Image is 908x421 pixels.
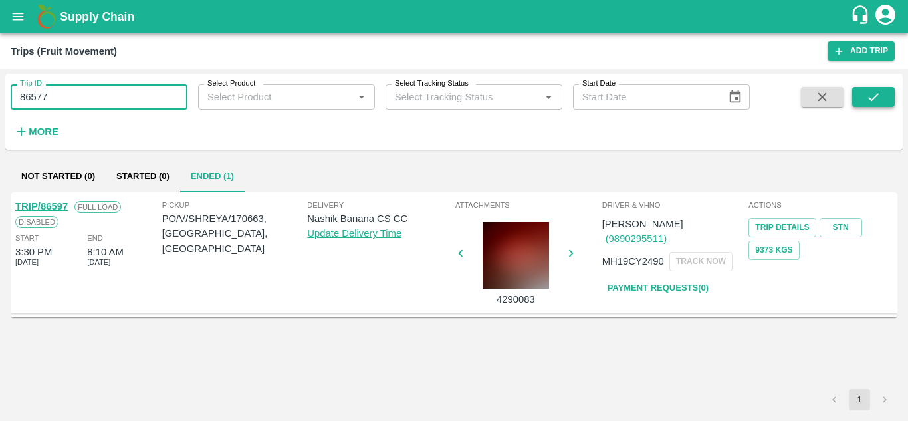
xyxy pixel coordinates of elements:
p: MH19CY2490 [602,254,664,269]
button: open drawer [3,1,33,32]
span: Full Load [74,201,121,213]
label: Select Product [207,78,255,89]
div: 8:10 AM [87,245,123,259]
img: logo [33,3,60,30]
span: [DATE] [15,256,39,268]
span: End [87,232,103,244]
p: Nashik Banana CS CC [307,211,453,226]
span: Start [15,232,39,244]
div: 3:30 PM [15,245,52,259]
span: Pickup [162,199,308,211]
strong: More [29,126,58,137]
input: Start Date [573,84,718,110]
div: Trips (Fruit Movement) [11,43,117,60]
a: Trip Details [748,218,816,237]
a: Supply Chain [60,7,850,26]
nav: pagination navigation [822,389,897,410]
input: Select Product [202,88,349,106]
button: Open [540,88,557,106]
button: Ended (1) [180,160,245,192]
span: Actions [748,199,893,211]
span: Delivery [307,199,453,211]
button: More [11,120,62,143]
button: Open [353,88,370,106]
a: TRIP/86597 [15,201,68,211]
button: Not Started (0) [11,160,106,192]
input: Enter Trip ID [11,84,187,110]
a: (9890295511) [606,233,667,244]
span: [PERSON_NAME] [602,219,683,229]
div: account of current user [873,3,897,31]
label: Start Date [582,78,616,89]
a: STN [820,218,862,237]
span: Disabled [15,216,58,228]
button: 9373 Kgs [748,241,799,260]
input: Select Tracking Status [390,88,519,106]
p: PO/V/SHREYA/170663, [GEOGRAPHIC_DATA], [GEOGRAPHIC_DATA] [162,211,308,256]
button: Choose date [723,84,748,110]
div: customer-support [850,5,873,29]
b: Supply Chain [60,10,134,23]
a: Update Delivery Time [307,228,401,239]
label: Select Tracking Status [395,78,469,89]
span: Attachments [455,199,600,211]
a: Payment Requests(0) [602,277,714,300]
a: Add Trip [828,41,895,61]
label: Trip ID [20,78,42,89]
span: [DATE] [87,256,110,268]
button: Started (0) [106,160,180,192]
span: Driver & VHNo [602,199,746,211]
p: 4290083 [466,292,566,307]
button: page 1 [849,389,870,410]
